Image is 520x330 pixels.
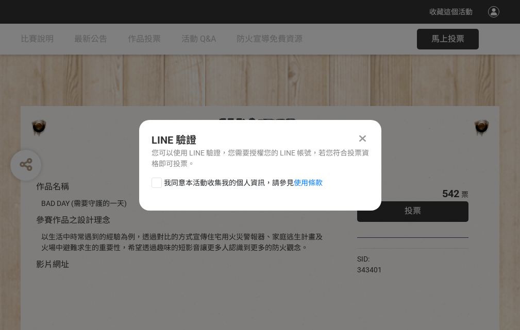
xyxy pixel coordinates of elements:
span: 最新公告 [74,34,107,44]
span: 我同意本活動收集我的個人資訊，請參見 [164,178,323,188]
span: 作品投票 [128,34,161,44]
div: BAD DAY (需要守護的一天) [41,198,326,209]
span: 防火宣導免費資源 [237,34,303,44]
a: 活動 Q&A [181,24,216,55]
a: 防火宣導免費資源 [237,24,303,55]
span: 影片網址 [36,259,69,269]
span: 投票 [405,206,421,216]
span: 542 [442,187,459,200]
iframe: Facebook Share [384,254,436,264]
a: 最新公告 [74,24,107,55]
span: 參賽作品之設計理念 [36,215,110,225]
span: 比賽說明 [21,34,54,44]
span: 票 [461,190,468,199]
span: 馬上投票 [431,34,464,44]
span: 收藏這個活動 [429,8,473,16]
span: SID: 343401 [357,255,382,274]
a: 使用條款 [294,179,323,187]
div: 您可以使用 LINE 驗證，您需要授權您的 LINE 帳號，若您符合投票資格即可投票。 [152,148,369,169]
span: 作品名稱 [36,182,69,192]
a: 比賽說明 [21,24,54,55]
span: 活動 Q&A [181,34,216,44]
div: LINE 驗證 [152,132,369,148]
button: 馬上投票 [417,29,479,49]
a: 作品投票 [128,24,161,55]
div: 以生活中時常遇到的經驗為例，透過對比的方式宣傳住宅用火災警報器、家庭逃生計畫及火場中避難求生的重要性，希望透過趣味的短影音讓更多人認識到更多的防火觀念。 [41,232,326,253]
